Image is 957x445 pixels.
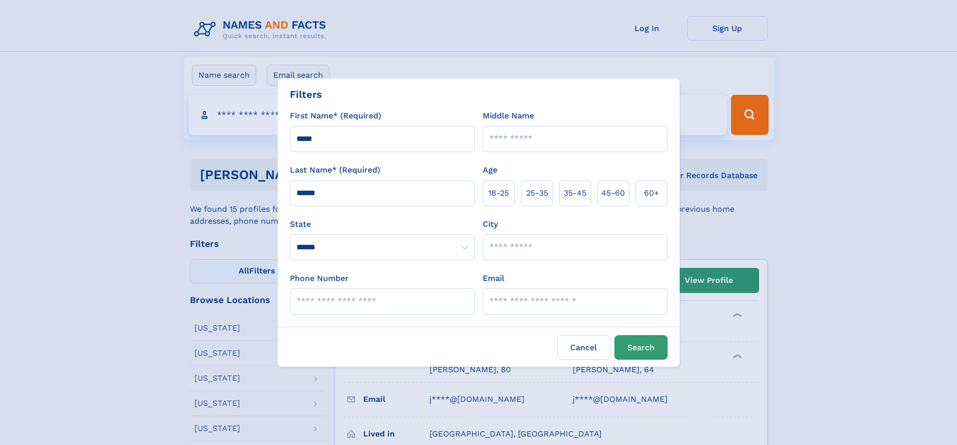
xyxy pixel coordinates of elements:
[483,272,504,284] label: Email
[483,164,497,176] label: Age
[564,187,586,199] span: 35‑45
[601,187,625,199] span: 45‑60
[483,110,534,122] label: Middle Name
[488,187,509,199] span: 18‑25
[526,187,548,199] span: 25‑35
[290,110,381,122] label: First Name* (Required)
[644,187,659,199] span: 60+
[290,164,380,176] label: Last Name* (Required)
[290,218,475,230] label: State
[557,335,610,360] label: Cancel
[483,218,498,230] label: City
[614,335,668,360] button: Search
[290,87,322,102] div: Filters
[290,272,349,284] label: Phone Number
